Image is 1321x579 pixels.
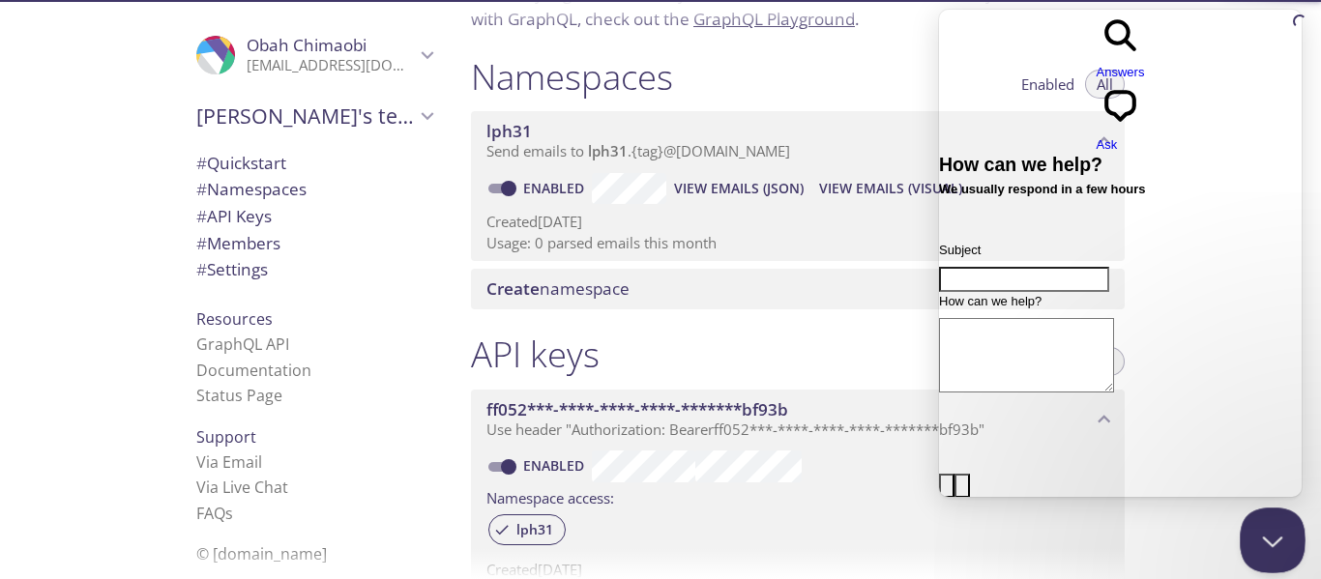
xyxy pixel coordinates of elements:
h1: Namespaces [471,55,673,99]
a: Enabled [520,456,592,475]
span: Obah Chimaobi [247,34,367,56]
span: Resources [196,308,273,330]
span: # [196,152,207,174]
div: Namespaces [181,176,448,203]
div: Members [181,230,448,257]
iframe: Help Scout Beacon - Close [1240,507,1306,573]
div: Obah Chimaobi [181,23,448,87]
div: Create namespace [471,269,1125,309]
h1: API keys [471,333,600,376]
div: Obah's team [181,91,448,141]
div: lph31 namespace [471,111,1125,171]
p: [EMAIL_ADDRESS][DOMAIN_NAME] [247,56,415,75]
span: lph31 [505,521,565,538]
span: Settings [196,258,268,280]
label: Namespace access: [486,482,614,510]
span: # [196,232,207,254]
div: lph31 [488,514,566,545]
span: View Emails (JSON) [674,177,804,200]
a: Via Email [196,451,262,473]
a: Status Page [196,385,282,406]
div: Team Settings [181,256,448,283]
a: FAQ [196,503,233,524]
span: # [196,178,207,200]
p: Created [DATE] [486,212,1109,232]
div: API Keys [181,203,448,230]
span: s [225,503,233,524]
span: Support [196,426,256,448]
button: Emoji Picker [15,464,31,489]
a: GraphQL API [196,333,289,355]
iframe: Help Scout Beacon - Live Chat, Contact Form, and Knowledge Base [939,10,1302,497]
a: Enabled [520,179,592,197]
span: lph31 [588,141,628,160]
span: Namespaces [196,178,307,200]
div: Quickstart [181,150,448,177]
span: View Emails (Visual) [819,177,962,200]
span: Send emails to . {tag} @[DOMAIN_NAME] [486,141,790,160]
a: Via Live Chat [196,477,288,498]
span: API Keys [196,205,272,227]
button: View Emails (Visual) [811,173,970,204]
span: # [196,258,207,280]
p: Usage: 0 parsed emails this month [486,233,1109,253]
span: namespace [486,277,630,300]
span: Quickstart [196,152,286,174]
span: Members [196,232,280,254]
span: [PERSON_NAME]'s team [196,102,415,130]
span: lph31 [486,120,532,142]
span: © [DOMAIN_NAME] [196,543,327,565]
span: Create [486,277,540,300]
button: View Emails (JSON) [666,173,811,204]
span: # [196,205,207,227]
a: Documentation [196,360,311,381]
